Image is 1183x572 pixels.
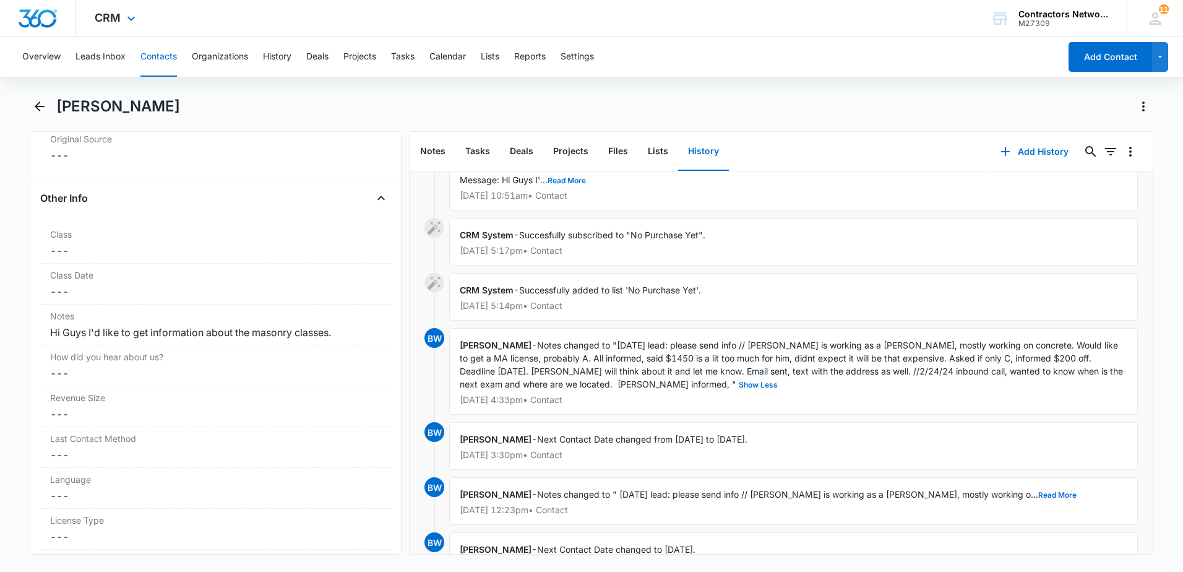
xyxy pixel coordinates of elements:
label: Class Date [50,269,381,282]
button: History [678,132,729,171]
button: Read More [548,177,586,184]
dd: --- [50,148,381,163]
dd: --- [50,448,381,462]
button: Close [371,188,391,208]
button: Calendar [429,37,466,77]
button: Back [30,97,49,116]
div: Class--- [40,223,391,264]
div: NotesHi Guys I'd like to get information about the masonry classes. [40,305,391,345]
div: - [449,422,1138,470]
div: Revenue Size--- [40,386,391,427]
button: Deals [500,132,543,171]
button: Files [598,132,638,171]
p: [DATE] 3:30pm • Contact [460,451,1127,459]
label: Last Contact Method [50,432,381,445]
dd: --- [50,488,381,503]
span: Next Contact Date changed to [DATE]. [537,544,695,555]
label: License Type [50,514,381,527]
button: History [263,37,291,77]
span: Succesfully subscribed to "No Purchase Yet". [519,230,705,240]
button: Reports [514,37,546,77]
button: Lists [638,132,678,171]
span: Notes changed to "[DATE] lead: please send info // [PERSON_NAME] is working as a [PERSON_NAME], m... [460,340,1125,389]
dd: --- [50,243,381,258]
button: Contacts [140,37,177,77]
div: Hi Guys I'd like to get information about the masonry classes. [50,325,381,340]
div: Last Contact Method--- [40,427,391,468]
label: Notes [50,310,381,323]
div: Class Date--- [40,264,391,305]
p: [DATE] 5:14pm • Contact [460,301,1127,310]
button: Lists [481,37,499,77]
label: How did you hear about us? [50,350,381,363]
dd: --- [50,284,381,299]
span: Successfully added to list 'No Purchase Yet'. [519,285,701,295]
div: - [449,328,1138,415]
div: account name [1018,9,1109,19]
dd: --- [50,407,381,422]
dd: --- [50,366,381,381]
button: Add Contact [1069,42,1152,72]
span: [PERSON_NAME] [460,340,531,350]
span: Notes changed to " [DATE] lead: please send info // [PERSON_NAME] is working as a [PERSON_NAME], ... [537,489,1077,500]
div: - [449,218,1138,266]
label: Revenue Size [50,391,381,404]
button: Projects [343,37,376,77]
button: Search... [1081,142,1101,162]
button: Deals [306,37,329,77]
p: [DATE] 5:17pm • Contact [460,246,1127,255]
button: Filters [1101,142,1121,162]
dd: --- [50,529,381,544]
button: Tasks [391,37,415,77]
div: - [449,477,1138,525]
span: Next Contact Date changed from [DATE] to [DATE]. [537,434,747,444]
span: [PERSON_NAME] [460,489,531,500]
p: [DATE] 12:23pm • Contact [460,506,1127,514]
span: BW [424,532,444,552]
button: Read More [1038,492,1077,499]
button: Organizations [192,37,248,77]
div: How did you hear about us?--- [40,345,391,386]
button: Leads Inbox [75,37,126,77]
p: [DATE] 4:33pm • Contact [460,396,1127,404]
div: Language--- [40,468,391,509]
div: account id [1018,19,1109,28]
span: CRM System [460,230,514,240]
div: Original Source--- [40,128,391,168]
label: Language [50,473,381,486]
h4: Other Info [40,191,88,206]
span: [PERSON_NAME] [460,434,531,444]
button: Overflow Menu [1121,142,1140,162]
button: Tasks [455,132,500,171]
button: Actions [1134,97,1153,116]
div: - [449,273,1138,321]
div: notifications count [1159,4,1169,14]
button: Notes [410,132,455,171]
button: Projects [543,132,598,171]
h1: [PERSON_NAME] [56,97,180,116]
span: 11 [1159,4,1169,14]
button: Settings [561,37,594,77]
span: CRM System [460,285,514,295]
span: BW [424,422,444,442]
p: [DATE] 10:51am • Contact [460,191,1127,200]
div: License Type--- [40,509,391,550]
span: [PERSON_NAME] [460,544,531,555]
span: BW [424,477,444,497]
button: Add History [988,137,1081,167]
label: Class [50,228,381,241]
span: CRM [95,11,121,24]
span: BW [424,328,444,348]
button: Overview [22,37,61,77]
label: Original Source [50,132,381,145]
button: Show Less [736,381,780,389]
